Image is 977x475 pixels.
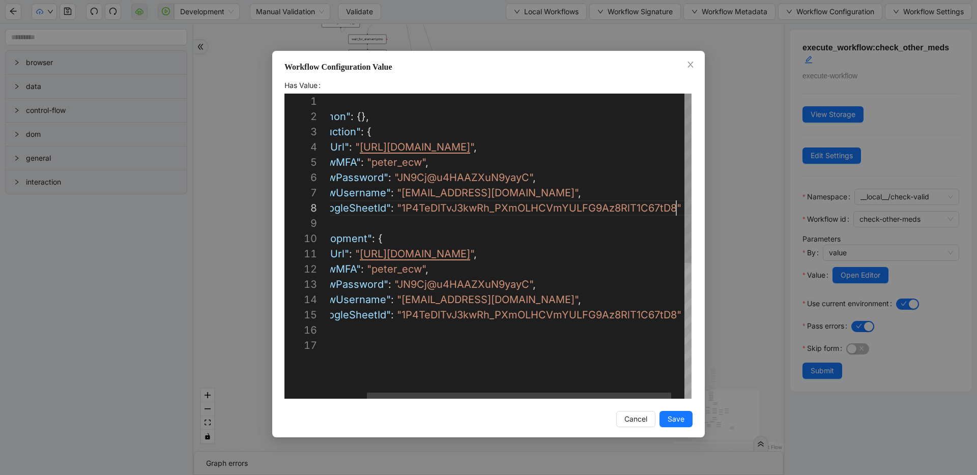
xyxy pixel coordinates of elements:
span: "production" [299,126,361,138]
span: { [378,232,383,245]
span: "ecwUsername" [311,187,391,199]
span: : [391,202,394,214]
span: : [391,293,394,306]
span: "JN9Cj@u4HAAZXuN9yayC" [394,171,533,184]
span: : [391,187,394,199]
span: : [349,248,352,260]
span: "apiUrl" [311,141,349,153]
span: , [533,278,536,290]
span: "ecwPassword" [311,171,388,184]
span: "ecwUsername" [311,293,391,306]
span: , [474,248,477,260]
span: Save [668,413,684,425]
span: , [578,187,581,199]
span: , [425,156,428,168]
span: [URL][DOMAIN_NAME] [360,248,470,260]
span: " [355,141,360,153]
span: "peter_ecw" [367,156,425,168]
div: 6 [284,170,317,185]
span: "googleSheetId" [311,202,391,214]
button: Cancel [616,411,655,427]
span: : [361,126,364,138]
span: , [425,263,428,275]
span: : [361,156,364,168]
span: close [686,61,695,69]
span: Cancel [624,413,647,425]
span: "JN9Cj@u4HAAZXuN9yayC" [394,278,533,290]
div: 9 [284,216,317,231]
div: 13 [284,277,317,292]
div: 2 [284,109,317,124]
div: 5 [284,155,317,170]
span: " [470,248,474,260]
span: "[EMAIL_ADDRESS][DOMAIN_NAME]" [397,293,578,306]
span: , [474,141,477,153]
div: 8 [284,200,317,216]
span: {}, [357,110,369,123]
div: 12 [284,261,317,277]
div: 14 [284,292,317,307]
span: "peter_ecw" [367,263,425,275]
div: Workflow Configuration Value [284,61,693,73]
div: 3 [284,124,317,139]
span: : [372,232,375,245]
span: : [388,278,391,290]
span: "development" [299,232,372,245]
button: Close [685,60,696,71]
span: " [470,141,474,153]
span: : [351,110,354,123]
span: : [388,171,391,184]
div: 10 [284,231,317,246]
span: " [355,248,360,260]
div: 7 [284,185,317,200]
button: Save [659,411,693,427]
div: 16 [284,322,317,338]
span: [URL][DOMAIN_NAME] [360,141,470,153]
div: 1 [284,94,317,109]
span: "apiUrl" [311,248,349,260]
span: Has Value [284,80,318,91]
span: "ecwPassword" [311,278,388,290]
span: "[EMAIL_ADDRESS][DOMAIN_NAME]" [397,187,578,199]
span: , [533,171,536,184]
span: "1P4TeDITvJ3kwRh_PXmOLHCVmYULFG9Az8RlT1C67tD8" [397,202,681,214]
span: "1P4TeDITvJ3kwRh_PXmOLHCVmYULFG9Az8RlT1C67tD8" [397,309,681,321]
span: : [391,309,394,321]
span: , [578,293,581,306]
div: 4 [284,139,317,155]
span: "googleSheetId" [311,309,391,321]
span: "ecwMFA" [311,156,361,168]
span: "ecwMFA" [311,263,361,275]
div: 15 [284,307,317,322]
div: 11 [284,246,317,261]
span: { [367,126,371,138]
textarea: Editor content;Press Alt+F1 for Accessibility Options. [676,200,677,216]
span: : [361,263,364,275]
span: : [349,141,352,153]
div: 17 [284,338,317,353]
